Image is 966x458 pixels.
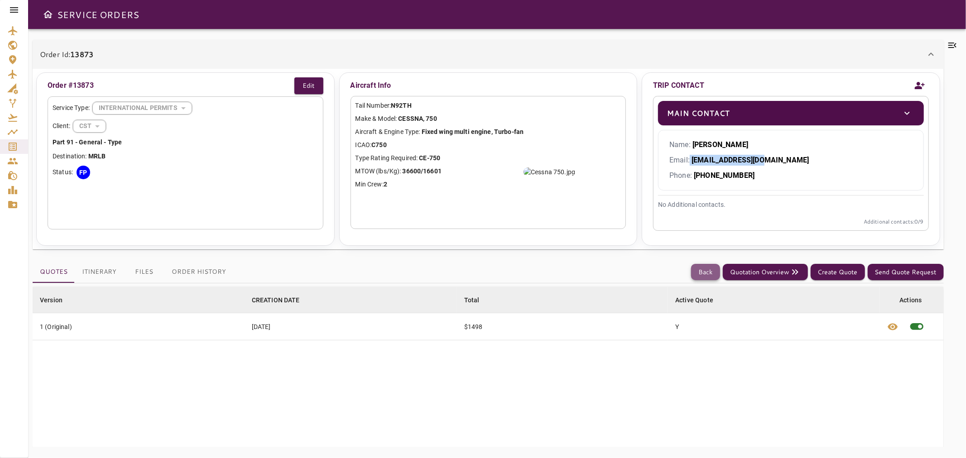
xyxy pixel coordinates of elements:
[811,264,865,281] button: Create Quote
[53,152,318,161] p: Destination:
[40,49,93,60] p: Order Id:
[98,153,101,160] b: L
[371,141,387,148] b: C750
[356,167,621,176] p: MTOW (lbs/Kg):
[252,295,312,305] span: CREATION DATE
[694,171,755,180] b: [PHONE_NUMBER]
[94,153,98,160] b: R
[356,114,621,124] p: Make & Model:
[88,153,94,160] b: M
[57,7,139,22] h6: SERVICE ORDERS
[356,101,621,110] p: Tail Number:
[667,108,730,119] p: Main Contact
[904,313,930,340] span: This quote is already active
[245,313,457,340] td: [DATE]
[53,119,318,133] div: Client:
[457,313,668,340] td: $1498
[899,105,915,121] button: toggle
[868,264,944,281] button: Send Quote Request
[356,180,621,189] p: Min Crew:
[101,153,106,160] b: B
[77,166,90,179] div: FP
[70,49,93,59] b: 13873
[48,80,94,91] p: Order #13873
[33,261,233,283] div: basic tabs example
[33,313,245,340] td: 1 (Original)
[39,5,57,24] button: Open drawer
[53,167,73,177] p: Status:
[669,155,913,166] p: Email:
[124,261,164,283] button: Files
[669,170,913,181] p: Phone:
[675,295,713,305] div: Active Quote
[882,313,904,340] button: View quote details
[403,167,442,175] b: 36600/16601
[723,264,808,281] button: Quotation Overview
[692,140,748,149] b: [PERSON_NAME]
[92,96,192,120] div: INTERNATIONAL PERMITS
[164,261,233,283] button: Order History
[398,115,437,122] b: CESSNA, 750
[422,128,524,135] b: Fixed wing multi engine, Turbo-fan
[53,101,318,115] div: Service Type:
[252,295,300,305] div: CREATION DATE
[464,295,480,305] div: Total
[33,40,944,69] div: Order Id:13873
[653,80,704,91] p: TRIP CONTACT
[887,321,898,332] span: visibility
[356,140,621,150] p: ICAO:
[675,295,725,305] span: Active Quote
[658,101,924,125] div: Main Contacttoggle
[294,77,323,94] button: Edit
[658,218,924,226] p: Additional contacts: 0 /9
[464,295,491,305] span: Total
[911,75,929,96] button: Add new contact
[658,200,924,210] p: No Additional contacts.
[356,153,621,163] p: Type Rating Required:
[73,114,106,138] div: INTERNATIONAL PERMITS
[691,264,720,281] button: Back
[669,139,913,150] p: Name:
[351,77,626,94] p: Aircraft Info
[75,261,124,283] button: Itinerary
[391,102,412,109] b: N92TH
[40,295,74,305] span: Version
[33,261,75,283] button: Quotes
[668,313,879,340] td: Y
[40,295,62,305] div: Version
[524,167,575,177] img: Cessna 750.jpg
[419,154,441,162] b: CE-750
[384,181,387,188] b: 2
[692,156,809,164] b: [EMAIL_ADDRESS][DOMAIN_NAME]
[356,127,621,137] p: Aircraft & Engine Type:
[33,69,944,249] div: Order Id:13873
[53,138,318,147] p: Part 91 - General - Type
